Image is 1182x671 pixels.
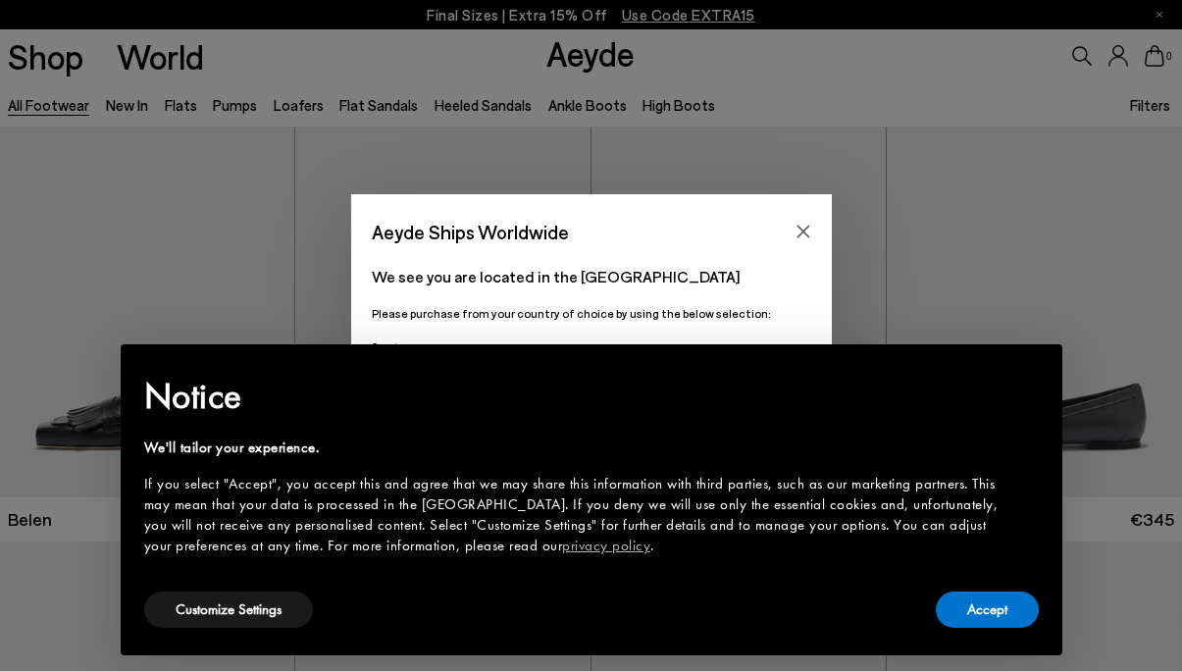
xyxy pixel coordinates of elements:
p: Please purchase from your country of choice by using the below selection: [372,304,811,323]
h2: Notice [144,371,1007,422]
button: Close this notice [1007,350,1054,397]
button: Accept [936,592,1039,628]
div: We'll tailor your experience. [144,438,1007,458]
span: × [1024,358,1037,388]
p: We see you are located in the [GEOGRAPHIC_DATA] [372,265,811,288]
a: privacy policy [562,536,650,555]
button: Close [789,217,818,246]
div: If you select "Accept", you accept this and agree that we may share this information with third p... [144,474,1007,556]
span: Aeyde Ships Worldwide [372,215,569,249]
button: Customize Settings [144,592,313,628]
